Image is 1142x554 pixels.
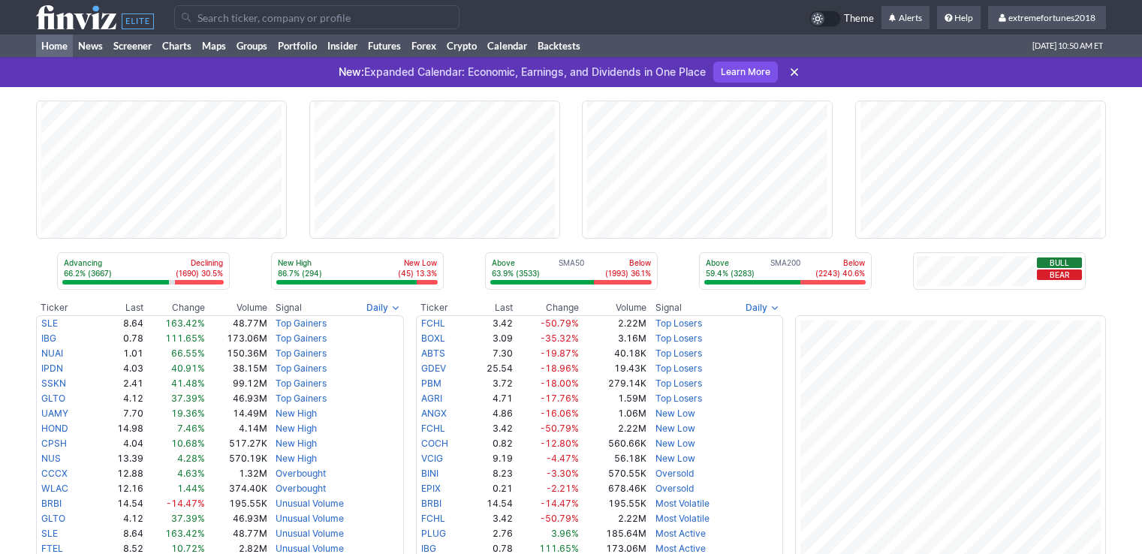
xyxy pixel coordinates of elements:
a: Most Volatile [655,513,710,524]
td: 2.22M [580,315,647,331]
a: Top Losers [655,363,702,374]
a: Alerts [881,6,930,30]
td: 13.39 [85,451,144,466]
td: 570.19K [206,451,268,466]
p: Expanded Calendar: Economic, Earnings, and Dividends in One Place [339,65,706,80]
a: New High [276,408,317,419]
p: New High [278,257,322,268]
td: 8.64 [85,526,144,541]
td: 99.12M [206,376,268,391]
td: 7.30 [469,346,513,361]
span: 19.36% [171,408,205,419]
a: PBM [421,378,441,389]
td: 1.01 [85,346,144,361]
a: SLE [41,528,58,539]
a: New High [276,438,317,449]
td: 9.19 [469,451,513,466]
span: -50.79% [541,423,579,434]
a: Portfolio [273,35,322,57]
button: Bear [1037,269,1082,280]
a: NUAI [41,348,63,359]
p: Above [706,257,755,268]
span: 4.63% [177,468,205,479]
td: 173.06M [206,331,268,346]
span: 3.96% [551,528,579,539]
td: 1.32M [206,466,268,481]
td: 14.98 [85,421,144,436]
a: BOXL [421,333,445,344]
td: 19.43K [580,361,647,376]
th: Ticker [416,300,469,315]
button: Signals interval [742,300,783,315]
th: Volume [580,300,647,315]
td: 0.82 [469,436,513,451]
a: Top Losers [655,318,702,329]
a: Groups [231,35,273,57]
a: FCHL [421,318,445,329]
span: 41.48% [171,378,205,389]
a: BINI [421,468,438,479]
span: 4.28% [177,453,205,464]
a: Calendar [482,35,532,57]
td: 4.12 [85,511,144,526]
span: 111.65% [539,543,579,554]
td: 517.27K [206,436,268,451]
a: Most Volatile [655,498,710,509]
span: -19.87% [541,348,579,359]
td: 48.77M [206,315,268,331]
a: Unusual Volume [276,543,344,554]
a: BRBI [421,498,441,509]
td: 4.86 [469,406,513,421]
a: Top Losers [655,393,702,404]
a: Backtests [532,35,586,57]
span: -16.06% [541,408,579,419]
td: 4.04 [85,436,144,451]
span: 37.39% [171,393,205,404]
p: New Low [398,257,437,268]
a: Screener [108,35,157,57]
a: New Low [655,408,695,419]
a: Top Losers [655,333,702,344]
p: (1993) 36.1% [605,268,651,279]
span: -35.32% [541,333,579,344]
a: SLE [41,318,58,329]
td: 570.55K [580,466,647,481]
td: 1.06M [580,406,647,421]
a: Theme [809,11,874,27]
a: IBG [41,333,56,344]
a: Top Gainers [276,363,327,374]
span: -12.80% [541,438,579,449]
p: (2243) 40.6% [815,268,865,279]
a: VCIG [421,453,443,464]
input: Search [174,5,460,29]
span: -50.79% [541,318,579,329]
a: New Low [655,438,695,449]
span: 163.42% [165,318,205,329]
td: 7.70 [85,406,144,421]
a: Unusual Volume [276,513,344,524]
a: Most Active [655,528,706,539]
span: -4.47% [547,453,579,464]
a: Forex [406,35,441,57]
a: Home [36,35,73,57]
th: Change [514,300,580,315]
td: 1.59M [580,391,647,406]
a: IBG [421,543,436,554]
span: -3.30% [547,468,579,479]
td: 12.16 [85,481,144,496]
a: Top Gainers [276,393,327,404]
a: Crypto [441,35,482,57]
a: NUS [41,453,61,464]
a: Charts [157,35,197,57]
a: Maps [197,35,231,57]
p: Declining [176,257,223,268]
td: 0.78 [85,331,144,346]
span: extremefortunes2018 [1008,12,1095,23]
td: 0.21 [469,481,513,496]
td: 46.93M [206,391,268,406]
a: COCH [421,438,448,449]
td: 25.54 [469,361,513,376]
span: 66.55% [171,348,205,359]
a: New Low [655,453,695,464]
p: Below [605,257,651,268]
